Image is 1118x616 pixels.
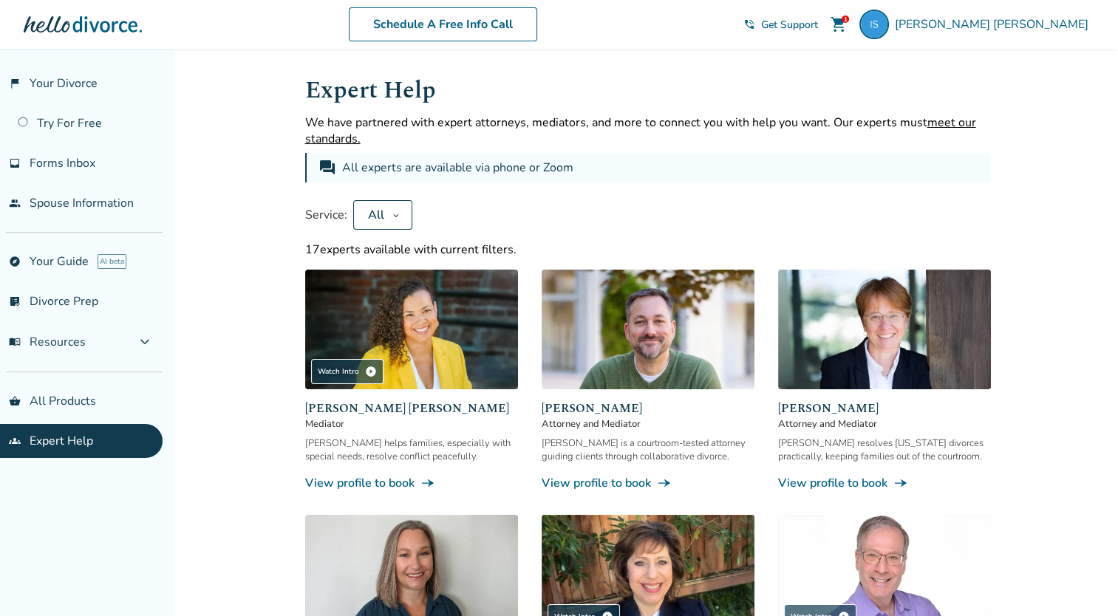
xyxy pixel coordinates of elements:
span: forum [318,159,336,177]
button: All [353,200,412,230]
span: people [9,197,21,209]
div: All [366,207,386,223]
img: ihernandez10@verizon.net [859,10,889,39]
span: line_end_arrow_notch [893,476,908,490]
span: shopping_basket [9,395,21,407]
a: View profile to bookline_end_arrow_notch [305,475,518,491]
span: groups [9,435,21,447]
span: expand_more [136,333,154,351]
span: line_end_arrow_notch [657,476,672,490]
span: Attorney and Mediator [542,417,754,431]
span: shopping_cart [830,16,848,33]
a: Schedule A Free Info Call [349,7,537,41]
div: 17 experts available with current filters. [305,242,991,258]
div: All experts are available via phone or Zoom [342,159,576,177]
span: list_alt_check [9,295,21,307]
div: [PERSON_NAME] helps families, especially with special needs, resolve conflict peacefully. [305,437,518,463]
span: line_end_arrow_notch [420,476,435,490]
span: [PERSON_NAME] [778,400,991,417]
span: Resources [9,334,86,350]
a: View profile to bookline_end_arrow_notch [542,475,754,491]
span: meet our standards. [305,114,976,147]
h1: Expert Help [305,72,991,109]
a: phone_in_talkGet Support [743,18,818,32]
span: [PERSON_NAME] [542,400,754,417]
span: explore [9,256,21,267]
span: Forms Inbox [30,155,95,171]
div: [PERSON_NAME] resolves [US_STATE] divorces practically, keeping families out of the courtroom. [778,437,991,463]
span: phone_in_talk [743,18,755,30]
div: [PERSON_NAME] is a courtroom-tested attorney guiding clients through collaborative divorce. [542,437,754,463]
span: Attorney and Mediator [778,417,991,431]
div: Watch Intro [311,359,384,384]
span: Get Support [761,18,818,32]
img: Anne Mania [778,270,991,389]
span: [PERSON_NAME] [PERSON_NAME] [895,16,1094,32]
div: 1 [842,16,849,23]
span: play_circle [365,366,377,377]
img: Claudia Brown Coulter [305,270,518,389]
a: View profile to bookline_end_arrow_notch [778,475,991,491]
span: AI beta [98,254,126,269]
span: [PERSON_NAME] [PERSON_NAME] [305,400,518,417]
span: Service: [305,207,347,223]
p: We have partnered with expert attorneys, mediators, and more to connect you with help you want. O... [305,114,991,147]
iframe: Chat Widget [1044,545,1118,616]
img: Neil Forester [542,270,754,389]
span: flag_2 [9,78,21,89]
span: menu_book [9,336,21,348]
span: Mediator [305,417,518,431]
span: inbox [9,157,21,169]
